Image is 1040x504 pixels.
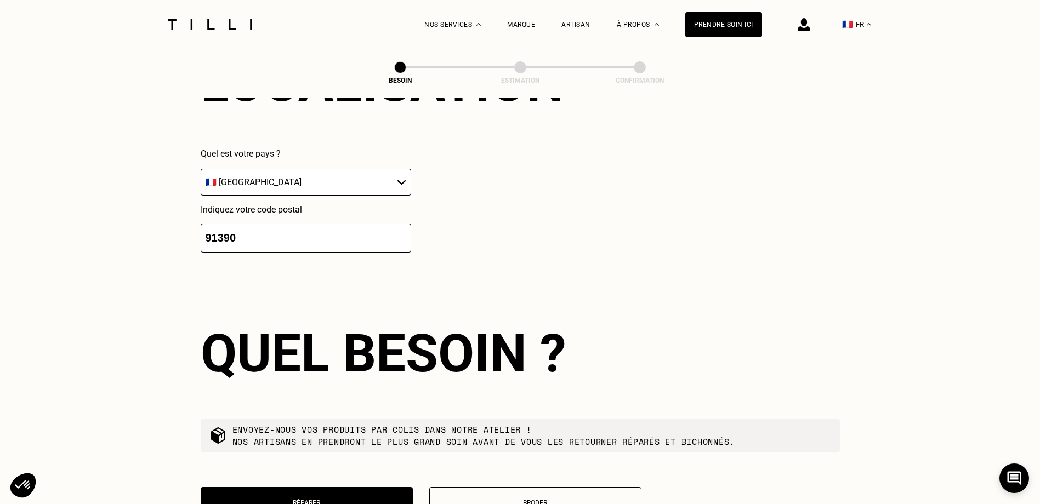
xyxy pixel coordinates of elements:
[164,19,256,30] img: Logo du service de couturière Tilli
[476,23,481,26] img: Menu déroulant
[201,148,411,159] p: Quel est votre pays ?
[507,21,535,28] a: Marque
[465,77,575,84] div: Estimation
[561,21,590,28] a: Artisan
[685,12,762,37] a: Prendre soin ici
[585,77,695,84] div: Confirmation
[201,323,840,384] div: Quel besoin ?
[842,19,853,30] span: 🇫🇷
[655,23,659,26] img: Menu déroulant à propos
[201,204,411,215] p: Indiquez votre code postal
[201,224,411,253] input: 75001 or 69008
[798,18,810,31] img: icône connexion
[209,427,227,444] img: commande colis
[345,77,455,84] div: Besoin
[232,423,735,448] p: Envoyez-nous vos produits par colis dans notre atelier ! Nos artisans en prendront le plus grand ...
[867,23,871,26] img: menu déroulant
